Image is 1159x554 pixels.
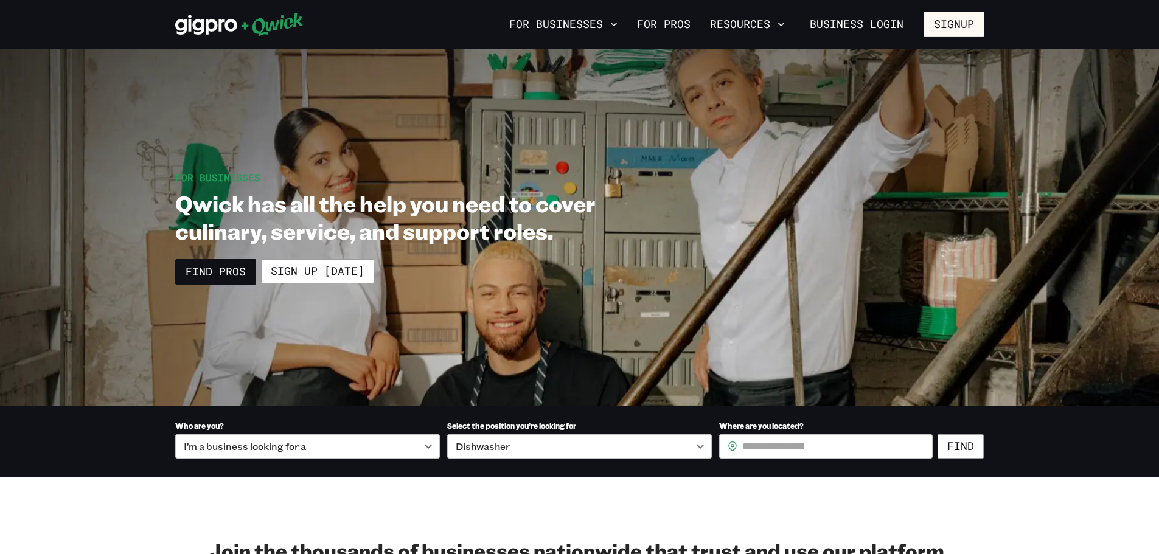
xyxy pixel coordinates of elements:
[175,421,224,431] span: Who are you?
[175,171,260,184] span: For Businesses
[447,434,712,459] div: Dishwasher
[938,434,984,459] button: Find
[924,12,984,37] button: Signup
[705,14,790,35] button: Resources
[447,421,576,431] span: Select the position you’re looking for
[175,434,440,459] div: I’m a business looking for a
[632,14,695,35] a: For Pros
[504,14,622,35] button: For Businesses
[261,259,374,283] a: Sign up [DATE]
[799,12,914,37] a: Business Login
[719,421,804,431] span: Where are you located?
[175,190,661,244] h1: Qwick has all the help you need to cover culinary, service, and support roles.
[175,259,256,285] a: Find Pros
